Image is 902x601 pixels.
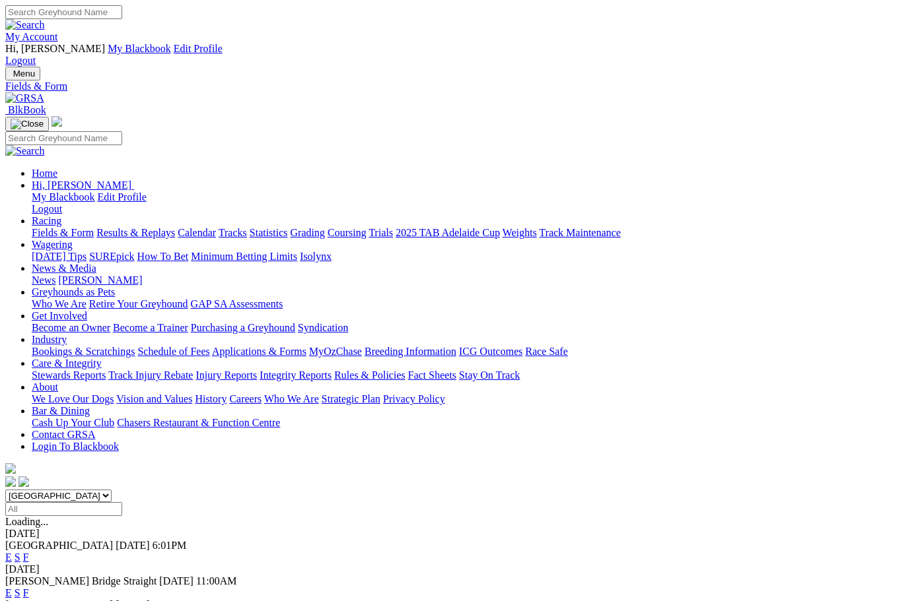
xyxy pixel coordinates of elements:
[32,191,897,215] div: Hi, [PERSON_NAME]
[32,179,131,191] span: Hi, [PERSON_NAME]
[196,575,237,586] span: 11:00AM
[32,251,897,263] div: Wagering
[159,575,193,586] span: [DATE]
[191,251,297,262] a: Minimum Betting Limits
[108,369,193,381] a: Track Injury Rebate
[58,274,142,286] a: [PERSON_NAME]
[32,227,94,238] a: Fields & Form
[5,476,16,487] img: facebook.svg
[459,369,520,381] a: Stay On Track
[191,298,283,309] a: GAP SA Assessments
[32,417,114,428] a: Cash Up Your Club
[32,369,106,381] a: Stewards Reports
[260,369,331,381] a: Integrity Reports
[8,104,46,115] span: BlkBook
[32,251,87,262] a: [DATE] Tips
[32,286,115,298] a: Greyhounds as Pets
[137,251,189,262] a: How To Bet
[18,476,29,487] img: twitter.svg
[32,298,897,310] div: Greyhounds as Pets
[32,381,58,393] a: About
[322,393,380,404] a: Strategic Plan
[191,322,295,333] a: Purchasing a Greyhound
[32,393,897,405] div: About
[5,563,897,575] div: [DATE]
[98,191,147,203] a: Edit Profile
[32,393,114,404] a: We Love Our Dogs
[32,191,95,203] a: My Blackbook
[108,43,171,54] a: My Blackbook
[32,346,897,358] div: Industry
[23,552,29,563] a: F
[5,92,44,104] img: GRSA
[264,393,319,404] a: Who We Are
[32,203,62,214] a: Logout
[5,516,48,527] span: Loading...
[195,393,226,404] a: History
[113,322,188,333] a: Become a Trainer
[32,358,102,369] a: Care & Integrity
[32,179,134,191] a: Hi, [PERSON_NAME]
[5,575,156,586] span: [PERSON_NAME] Bridge Straight
[459,346,522,357] a: ICG Outcomes
[5,55,36,66] a: Logout
[32,334,67,345] a: Industry
[5,528,897,540] div: [DATE]
[5,540,113,551] span: [GEOGRAPHIC_DATA]
[334,369,405,381] a: Rules & Policies
[32,227,897,239] div: Racing
[11,119,44,129] img: Close
[116,540,150,551] span: [DATE]
[291,227,325,238] a: Grading
[298,322,348,333] a: Syndication
[212,346,306,357] a: Applications & Forms
[32,263,96,274] a: News & Media
[5,587,12,598] a: E
[174,43,223,54] a: Edit Profile
[178,227,216,238] a: Calendar
[309,346,362,357] a: MyOzChase
[408,369,456,381] a: Fact Sheets
[5,117,49,131] button: Toggle navigation
[32,274,897,286] div: News & Media
[5,31,58,42] a: My Account
[116,393,192,404] a: Vision and Values
[32,239,73,250] a: Wagering
[32,215,61,226] a: Racing
[396,227,500,238] a: 2025 TAB Adelaide Cup
[32,346,135,357] a: Bookings & Scratchings
[23,587,29,598] a: F
[364,346,456,357] a: Breeding Information
[5,19,45,31] img: Search
[5,67,40,80] button: Toggle navigation
[219,227,247,238] a: Tracks
[117,417,280,428] a: Chasers Restaurant & Function Centre
[153,540,187,551] span: 6:01PM
[32,369,897,381] div: Care & Integrity
[229,393,261,404] a: Careers
[5,131,122,145] input: Search
[32,405,90,416] a: Bar & Dining
[5,80,897,92] a: Fields & Form
[250,227,288,238] a: Statistics
[32,310,87,321] a: Get Involved
[15,552,20,563] a: S
[5,43,897,67] div: My Account
[13,69,35,79] span: Menu
[52,116,62,127] img: logo-grsa-white.png
[32,168,57,179] a: Home
[32,429,95,440] a: Contact GRSA
[503,227,537,238] a: Weights
[32,322,897,334] div: Get Involved
[96,227,175,238] a: Results & Replays
[32,417,897,429] div: Bar & Dining
[5,43,105,54] span: Hi, [PERSON_NAME]
[5,104,46,115] a: BlkBook
[525,346,567,357] a: Race Safe
[5,502,122,516] input: Select date
[383,393,445,404] a: Privacy Policy
[328,227,366,238] a: Coursing
[300,251,331,262] a: Isolynx
[137,346,209,357] a: Schedule of Fees
[5,145,45,157] img: Search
